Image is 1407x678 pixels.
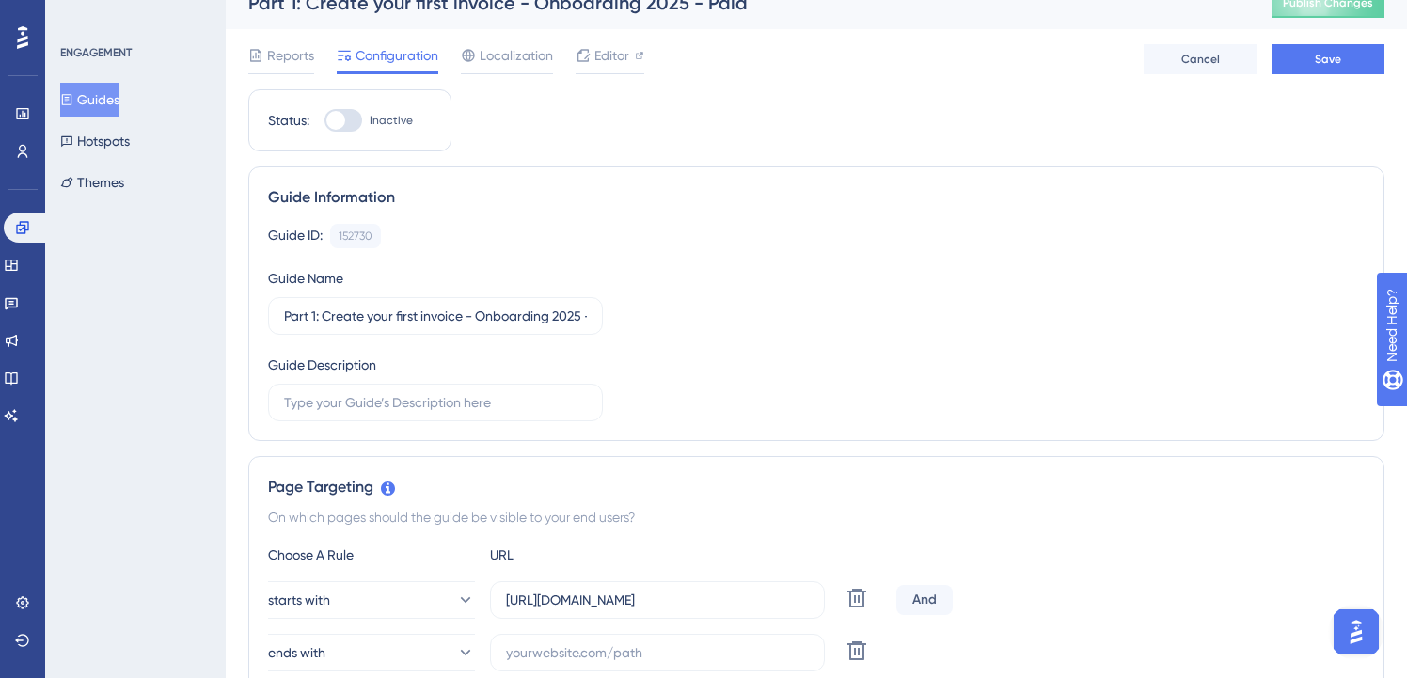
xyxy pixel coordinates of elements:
[1315,52,1341,67] span: Save
[339,229,372,244] div: 152730
[60,83,119,117] button: Guides
[268,589,330,611] span: starts with
[594,44,629,67] span: Editor
[480,44,553,67] span: Localization
[1328,604,1384,660] iframe: UserGuiding AI Assistant Launcher
[1272,44,1384,74] button: Save
[896,585,953,615] div: And
[490,544,697,566] div: URL
[284,306,587,326] input: Type your Guide’s Name here
[268,581,475,619] button: starts with
[268,186,1365,209] div: Guide Information
[60,45,132,60] div: ENGAGEMENT
[267,44,314,67] span: Reports
[1181,52,1220,67] span: Cancel
[506,590,809,610] input: yourwebsite.com/path
[268,476,1365,498] div: Page Targeting
[356,44,438,67] span: Configuration
[268,109,309,132] div: Status:
[44,5,118,27] span: Need Help?
[268,544,475,566] div: Choose A Rule
[268,267,343,290] div: Guide Name
[370,113,413,128] span: Inactive
[60,124,130,158] button: Hotspots
[506,642,809,663] input: yourwebsite.com/path
[60,166,124,199] button: Themes
[268,224,323,248] div: Guide ID:
[268,641,325,664] span: ends with
[268,634,475,671] button: ends with
[1144,44,1257,74] button: Cancel
[268,506,1365,528] div: On which pages should the guide be visible to your end users?
[268,354,376,376] div: Guide Description
[284,392,587,413] input: Type your Guide’s Description here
